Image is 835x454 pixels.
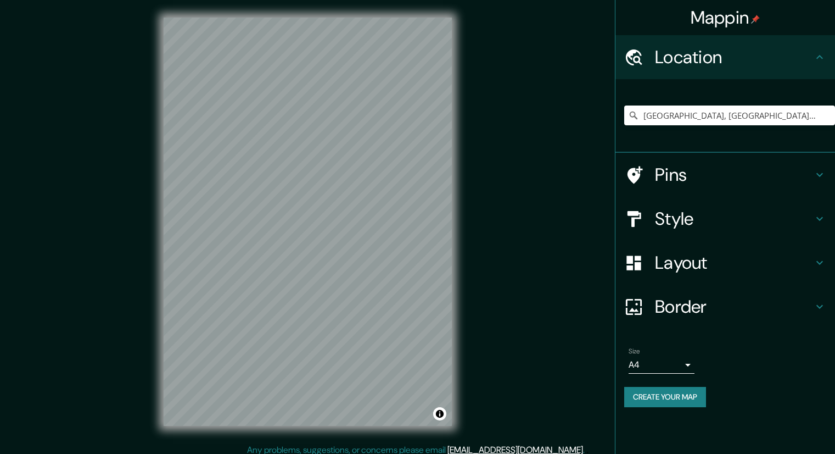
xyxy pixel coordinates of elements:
[624,387,706,407] button: Create your map
[655,296,813,318] h4: Border
[655,164,813,186] h4: Pins
[615,153,835,197] div: Pins
[615,285,835,329] div: Border
[655,208,813,230] h4: Style
[164,18,452,426] canvas: Map
[655,252,813,274] h4: Layout
[629,356,694,374] div: A4
[691,7,760,29] h4: Mappin
[615,35,835,79] div: Location
[615,197,835,241] div: Style
[751,15,760,24] img: pin-icon.png
[615,241,835,285] div: Layout
[433,407,446,420] button: Toggle attribution
[624,106,835,125] input: Pick your city or area
[629,347,640,356] label: Size
[655,46,813,68] h4: Location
